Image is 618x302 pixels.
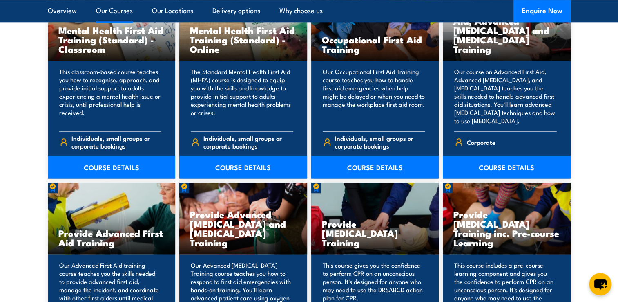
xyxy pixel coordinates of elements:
[322,219,428,247] h3: Provide [MEDICAL_DATA] Training
[58,25,165,54] h3: Mental Health First Aid Training (Standard) - Classroom
[589,273,611,295] button: chat-button
[203,134,293,150] span: Individuals, small groups or corporate bookings
[58,228,165,247] h3: Provide Advanced First Aid Training
[59,68,162,125] p: This classroom-based course teaches you how to recognise, approach, and provide initial support t...
[443,156,571,178] a: COURSE DETAILS
[335,134,425,150] span: Individuals, small groups or corporate bookings
[323,68,425,125] p: Our Occupational First Aid Training course teaches you how to handle first aid emergencies when h...
[467,136,495,149] span: Corporate
[190,210,297,247] h3: Provide Advanced [MEDICAL_DATA] and [MEDICAL_DATA] Training
[322,35,428,54] h3: Occupational First Aid Training
[48,156,176,178] a: COURSE DETAILS
[71,134,161,150] span: Individuals, small groups or corporate bookings
[454,68,557,125] p: Our course on Advanced First Aid, Advanced [MEDICAL_DATA], and [MEDICAL_DATA] teaches you the ski...
[190,25,297,54] h3: Mental Health First Aid Training (Standard) - Online
[311,156,439,178] a: COURSE DETAILS
[453,210,560,247] h3: Provide [MEDICAL_DATA] Training inc. Pre-course Learning
[453,7,560,54] h3: Provide Advanced First Aid, Advanced [MEDICAL_DATA] and [MEDICAL_DATA] Training
[191,68,293,125] p: The Standard Mental Health First Aid (MHFA) course is designed to equip you with the skills and k...
[179,156,307,178] a: COURSE DETAILS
